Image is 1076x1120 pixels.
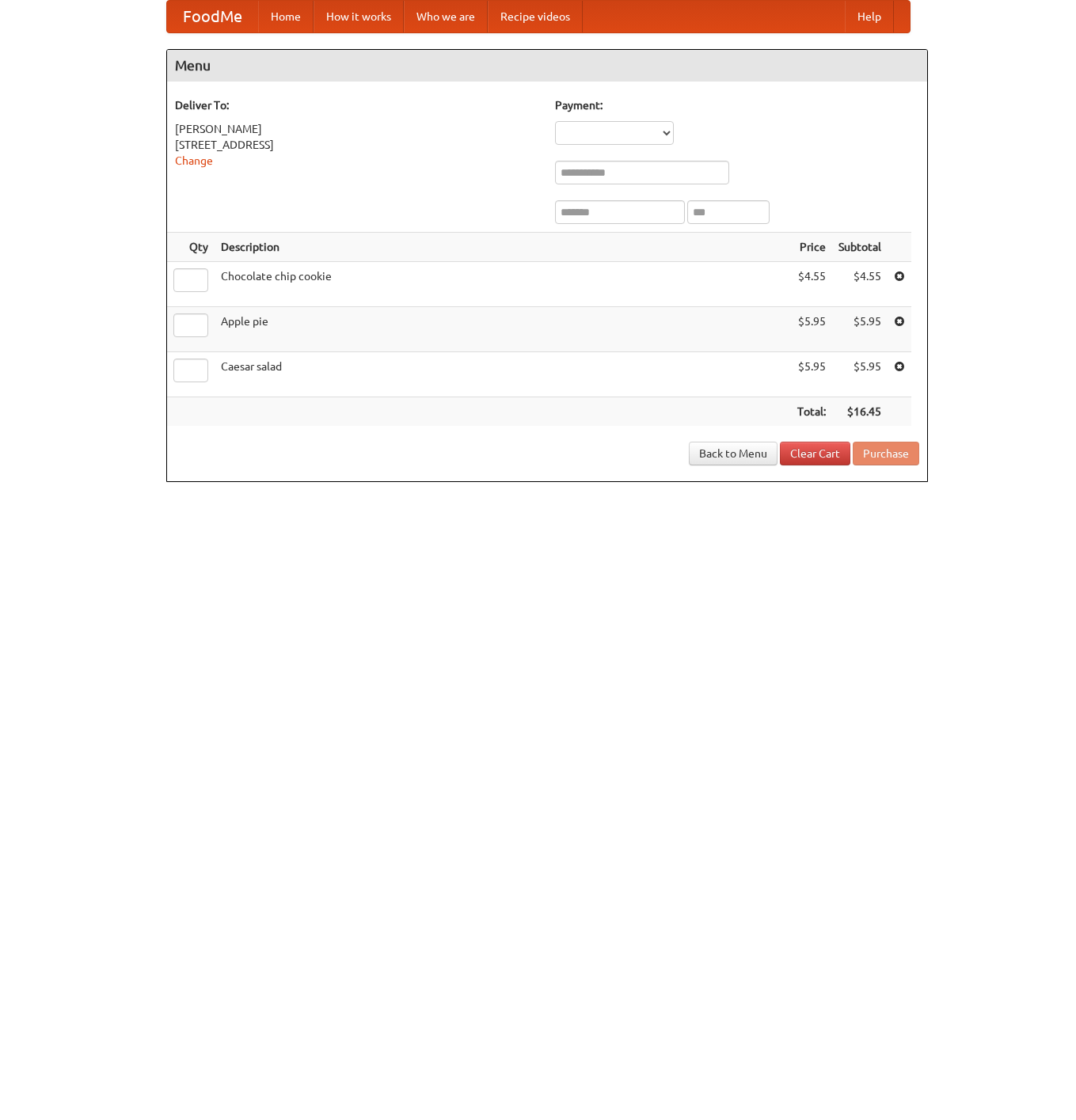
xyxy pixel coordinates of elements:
[832,262,888,307] td: $4.55
[791,307,832,352] td: $5.95
[215,262,791,307] td: Chocolate chip cookie
[167,233,215,262] th: Qty
[175,121,539,137] div: [PERSON_NAME]
[791,262,832,307] td: $4.55
[791,233,832,262] th: Price
[175,97,539,113] h5: Deliver To:
[832,233,888,262] th: Subtotal
[175,154,213,167] a: Change
[167,1,258,32] a: FoodMe
[167,50,927,82] h4: Menu
[215,352,791,397] td: Caesar salad
[215,307,791,352] td: Apple pie
[832,307,888,352] td: $5.95
[780,442,850,465] a: Clear Cart
[175,137,539,153] div: [STREET_ADDRESS]
[555,97,919,113] h5: Payment:
[314,1,404,32] a: How it works
[853,442,919,465] button: Purchase
[845,1,894,32] a: Help
[689,442,778,465] a: Back to Menu
[258,1,314,32] a: Home
[488,1,583,32] a: Recipe videos
[791,352,832,397] td: $5.95
[791,397,832,427] th: Total:
[832,397,888,427] th: $16.45
[215,233,791,262] th: Description
[832,352,888,397] td: $5.95
[404,1,488,32] a: Who we are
